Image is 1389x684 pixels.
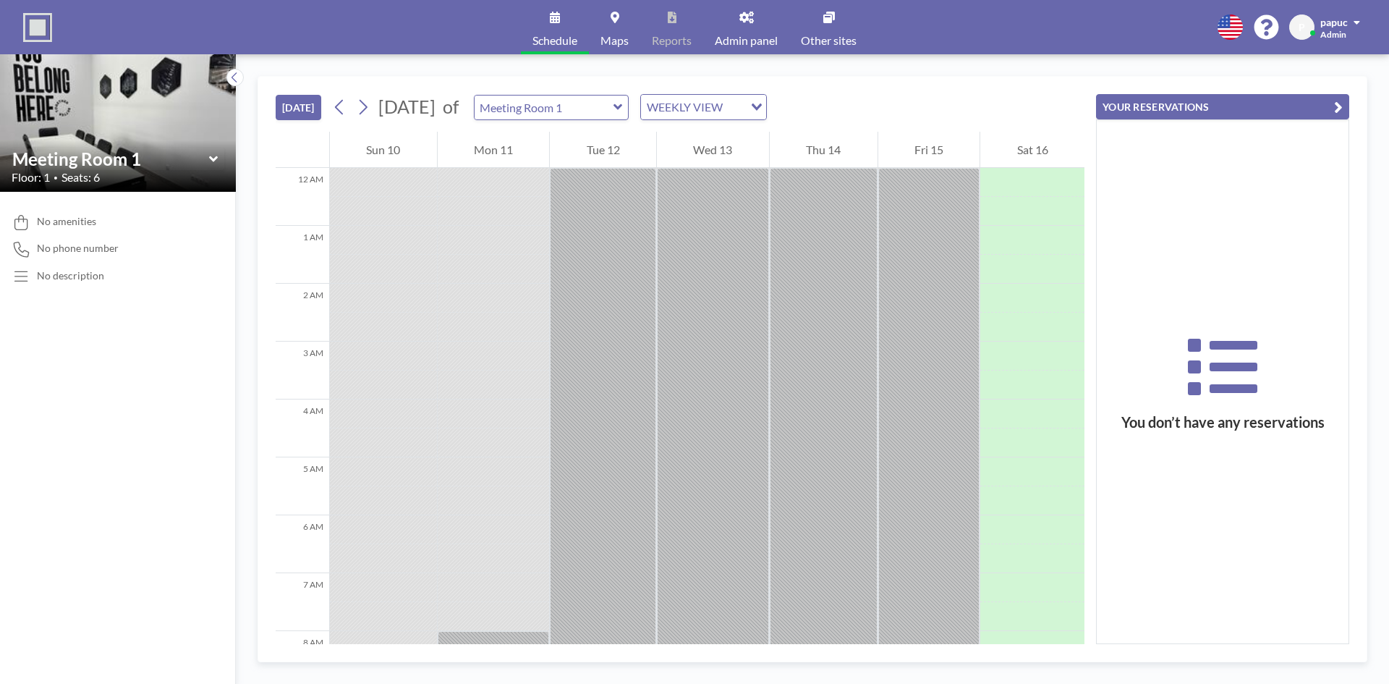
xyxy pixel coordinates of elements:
[715,35,778,46] span: Admin panel
[378,96,436,117] span: [DATE]
[276,573,329,631] div: 7 AM
[276,95,321,120] button: [DATE]
[37,242,119,255] span: No phone number
[37,269,104,282] div: No description
[61,170,100,185] span: Seats: 6
[550,132,656,168] div: Tue 12
[12,170,50,185] span: Floor: 1
[23,13,52,42] img: organization-logo
[1320,16,1348,28] span: papuc
[801,35,857,46] span: Other sites
[1096,94,1349,119] button: YOUR RESERVATIONS
[54,173,58,182] span: •
[37,215,96,228] span: No amenities
[475,96,613,119] input: Meeting Room 1
[276,226,329,284] div: 1 AM
[644,98,726,117] span: WEEKLY VIEW
[641,95,766,119] div: Search for option
[532,35,577,46] span: Schedule
[980,132,1084,168] div: Sat 16
[276,400,329,457] div: 4 AM
[657,132,769,168] div: Wed 13
[276,284,329,342] div: 2 AM
[276,515,329,573] div: 6 AM
[276,457,329,515] div: 5 AM
[438,132,550,168] div: Mon 11
[330,132,437,168] div: Sun 10
[276,342,329,400] div: 3 AM
[600,35,629,46] span: Maps
[1299,21,1305,34] span: P
[652,35,692,46] span: Reports
[12,148,209,169] input: Meeting Room 1
[1320,29,1346,40] span: Admin
[443,96,459,118] span: of
[276,168,329,226] div: 12 AM
[727,98,742,117] input: Search for option
[770,132,878,168] div: Thu 14
[1097,413,1348,431] h3: You don’t have any reservations
[878,132,980,168] div: Fri 15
